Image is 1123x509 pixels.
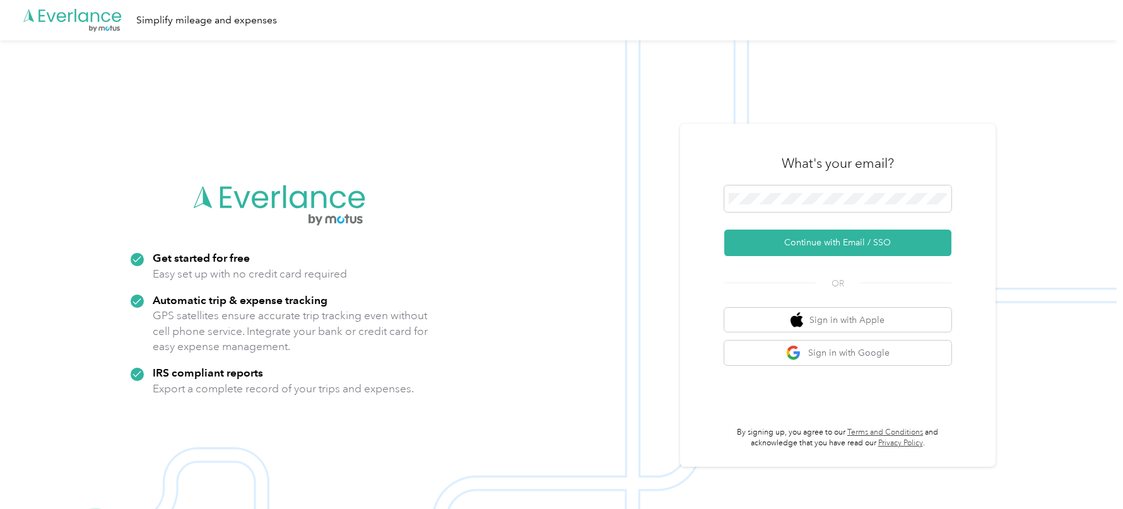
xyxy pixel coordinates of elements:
[724,230,951,256] button: Continue with Email / SSO
[724,341,951,365] button: google logoSign in with Google
[791,312,803,328] img: apple logo
[847,428,923,437] a: Terms and Conditions
[724,308,951,332] button: apple logoSign in with Apple
[782,155,894,172] h3: What's your email?
[786,345,802,361] img: google logo
[816,277,860,290] span: OR
[878,438,923,448] a: Privacy Policy
[724,427,951,449] p: By signing up, you agree to our and acknowledge that you have read our .
[153,251,250,264] strong: Get started for free
[153,366,263,379] strong: IRS compliant reports
[1052,438,1123,509] iframe: Everlance-gr Chat Button Frame
[153,293,327,307] strong: Automatic trip & expense tracking
[136,13,277,28] div: Simplify mileage and expenses
[153,308,428,354] p: GPS satellites ensure accurate trip tracking even without cell phone service. Integrate your bank...
[153,266,347,282] p: Easy set up with no credit card required
[153,381,414,397] p: Export a complete record of your trips and expenses.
